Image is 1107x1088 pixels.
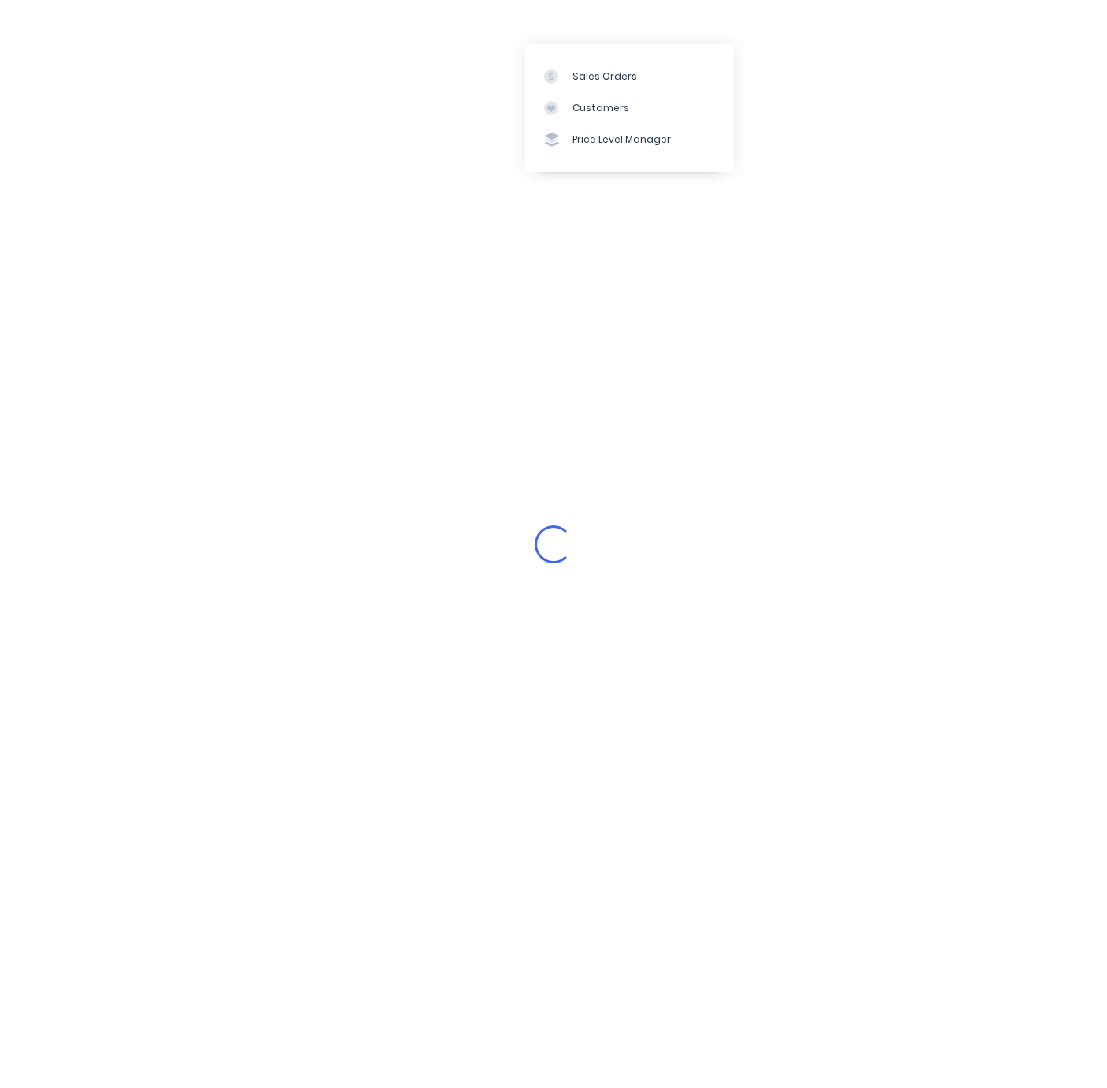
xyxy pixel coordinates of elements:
[572,101,629,115] div: Customers
[525,60,734,92] a: Sales Orders
[572,133,671,147] div: Price Level Manager
[525,92,734,124] a: Customers
[525,124,734,155] a: Price Level Manager
[572,69,637,84] div: Sales Orders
